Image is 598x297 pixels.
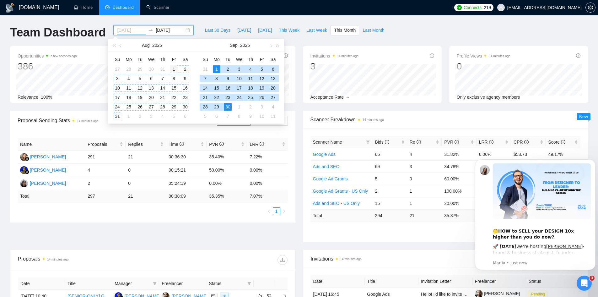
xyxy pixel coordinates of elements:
td: 2025-08-18 [123,93,134,102]
td: 2025-09-30 [222,102,234,112]
td: 2025-08-30 [180,102,191,112]
span: Acceptance Rate [310,95,344,100]
div: [PERSON_NAME] [30,167,66,173]
a: Google Ad Grants - US Only [313,189,368,194]
span: swap-right [148,28,153,33]
td: 2025-08-11 [123,83,134,93]
div: [PERSON_NAME] [30,153,66,160]
div: 10 [258,113,266,120]
div: 2 [181,65,189,73]
td: 2025-10-10 [256,112,267,121]
span: info-circle [576,53,580,58]
span: This Week [279,27,299,34]
td: 2025-09-20 [267,83,279,93]
div: 29 [136,65,144,73]
span: left [267,209,271,213]
div: 10 [114,84,121,92]
td: 2025-10-11 [267,112,279,121]
div: 22 [170,94,178,101]
div: 3 [148,113,155,120]
td: 2025-09-27 [267,93,279,102]
td: 2025-09-04 [245,64,256,74]
div: 22 [213,94,220,101]
div: 23 [224,94,232,101]
td: 2025-08-15 [168,83,180,93]
div: 27 [269,94,277,101]
div: 30 [148,65,155,73]
img: gigradar-bm.png [25,157,29,161]
img: SM [20,179,28,187]
td: 2025-07-27 [112,64,123,74]
th: Replies [126,138,166,151]
div: 10 [235,75,243,82]
div: 28 [202,103,209,111]
th: Th [245,54,256,64]
div: [PERSON_NAME] [30,180,66,187]
div: 17 [114,94,121,101]
div: 8 [170,75,178,82]
div: 30 [224,103,232,111]
div: 26 [136,103,144,111]
div: 25 [247,94,254,101]
button: 2025 [240,39,250,52]
td: 2025-10-01 [234,102,245,112]
td: 2025-09-03 [234,64,245,74]
div: 31 [202,65,209,73]
div: 1 [170,65,178,73]
b: Pocket Rocket Agency and FSP Festival. [20,102,101,114]
a: Google Ads [367,292,390,297]
button: Aug [142,39,150,52]
div: 24 [235,94,243,101]
td: 2025-08-01 [168,64,180,74]
button: Last 30 Days [201,25,234,35]
a: setting [585,5,595,10]
time: 14 minutes ago [489,54,510,58]
span: filter [153,282,157,285]
button: download [277,255,288,265]
div: 9 [224,75,232,82]
span: Relevance [18,95,38,100]
div: 7 [202,75,209,82]
div: 27 [148,103,155,111]
span: This Month [334,27,356,34]
div: 386 [18,60,77,72]
td: 2025-10-07 [222,112,234,121]
th: Su [200,54,211,64]
div: 2 [247,103,254,111]
th: Mo [211,54,222,64]
td: 2025-09-24 [234,93,245,102]
span: filter [152,279,158,288]
div: 28 [125,65,132,73]
td: 2025-09-17 [234,83,245,93]
td: 2025-08-12 [134,83,146,93]
div: 15 [213,84,220,92]
a: AA[PERSON_NAME] [20,167,66,172]
span: Scanner Breakdown [310,116,581,124]
div: 21 [159,94,166,101]
span: filter [246,279,252,288]
span: -- [346,95,349,100]
div: 21 [202,94,209,101]
td: 2025-09-06 [180,112,191,121]
a: Google Ad Grants [313,176,348,181]
td: 2025-09-06 [267,64,279,74]
td: 2025-09-29 [211,102,222,112]
td: 2025-08-09 [180,74,191,83]
div: 12 [258,75,266,82]
iframe: Intercom live chat [577,276,592,291]
div: 6 [181,113,189,120]
span: Connects: [464,4,482,11]
div: 28 [159,103,166,111]
div: 1 [235,103,243,111]
b: HOW to SELL your DESIGN 10x higher than you do now? [20,75,101,86]
div: 3 [235,65,243,73]
img: logo [5,3,15,13]
td: 2025-10-09 [245,112,256,121]
div: 4 [159,113,166,120]
div: 1 [213,65,220,73]
input: End date [156,27,184,34]
div: 20 [269,84,277,92]
td: 2025-08-22 [168,93,180,102]
td: 2025-08-20 [146,93,157,102]
div: 6 [148,75,155,82]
